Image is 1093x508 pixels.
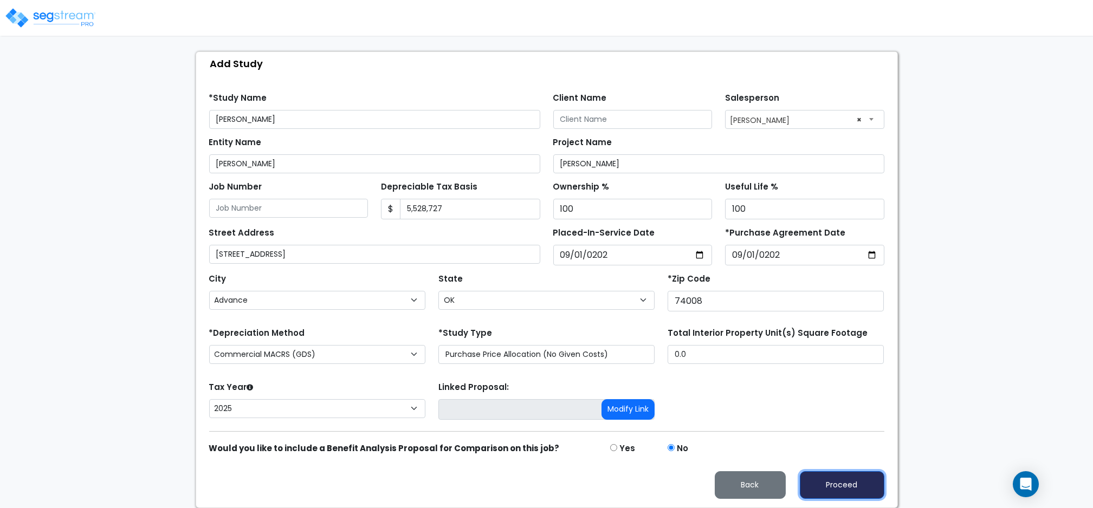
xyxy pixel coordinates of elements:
[209,442,560,454] strong: Would you like to include a Benefit Analysis Proposal for Comparison on this job?
[209,110,540,129] input: Study Name
[209,273,227,285] label: City
[725,92,779,105] label: Salesperson
[1013,471,1039,497] div: Open Intercom Messenger
[706,477,794,491] a: Back
[553,154,884,173] input: Project Name
[725,245,884,265] input: Purchase Date
[209,154,540,173] input: Entity Name
[553,136,612,149] label: Project Name
[202,52,897,75] div: Add Study
[619,442,635,455] label: Yes
[726,110,884,128] span: Rafael Ferrales
[438,327,492,340] label: *Study Type
[209,227,275,239] label: Street Address
[800,471,884,499] button: Proceed
[209,136,262,149] label: Entity Name
[553,199,713,219] input: Ownership %
[438,381,509,394] label: Linked Proposal:
[725,110,884,129] span: Rafael Ferrales
[725,181,778,193] label: Useful Life %
[725,199,884,219] input: Useful Life %
[381,181,477,193] label: Depreciable Tax Basis
[209,199,368,218] input: Job Number
[209,381,254,394] label: Tax Year
[438,273,463,285] label: State
[857,112,862,127] span: ×
[553,92,607,105] label: Client Name
[553,227,655,239] label: Placed-In-Service Date
[209,92,267,105] label: *Study Name
[209,181,262,193] label: Job Number
[725,227,845,239] label: *Purchase Agreement Date
[668,291,884,311] input: Zip Code
[553,110,713,129] input: Client Name
[668,327,868,340] label: Total Interior Property Unit(s) Square Footage
[381,199,400,219] span: $
[668,273,710,285] label: *Zip Code
[400,199,540,219] input: 0.00
[553,181,610,193] label: Ownership %
[209,327,305,340] label: *Depreciation Method
[677,442,688,455] label: No
[715,471,786,499] button: Back
[4,7,96,29] img: logo_pro_r.png
[668,345,884,364] input: total square foot
[209,245,540,264] input: Street Address
[602,399,655,420] button: Modify Link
